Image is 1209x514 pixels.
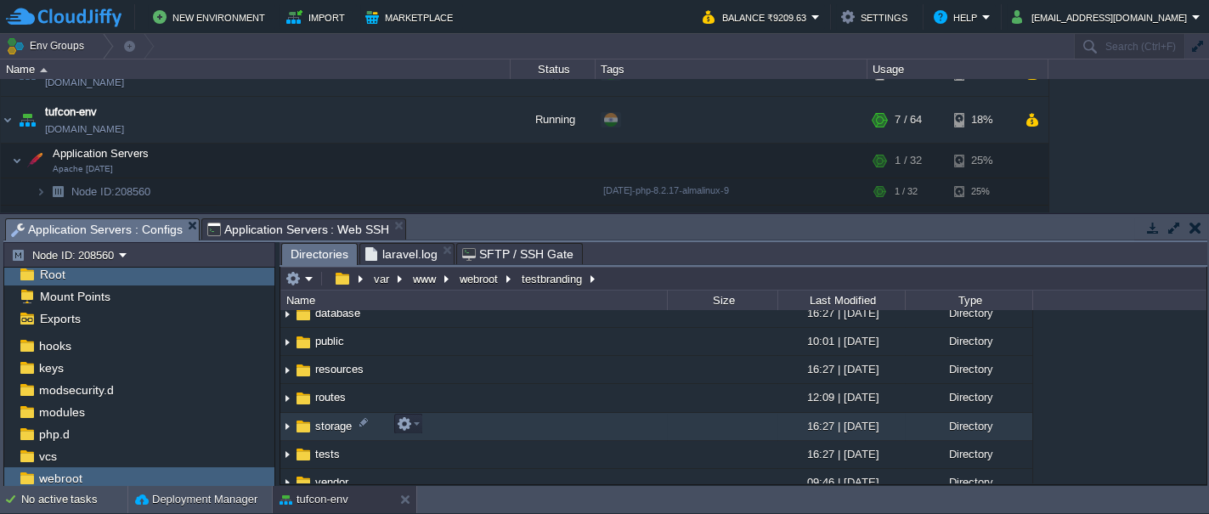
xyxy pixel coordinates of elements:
[294,473,313,492] img: AMDAwAAAACH5BAEAAAAALAAAAAABAAEAAAICRAEAOw==
[905,328,1032,354] div: Directory
[2,59,510,79] div: Name
[46,206,70,232] img: AMDAwAAAACH5BAEAAAAALAAAAAABAAEAAAICRAEAOw==
[46,178,70,205] img: AMDAwAAAACH5BAEAAAAALAAAAAABAAEAAAICRAEAOw==
[934,7,982,27] button: Help
[294,333,313,352] img: AMDAwAAAACH5BAEAAAAALAAAAAABAAEAAAICRAEAOw==
[37,311,83,326] a: Exports
[11,219,183,240] span: Application Servers : Configs
[36,360,66,376] a: keys
[11,247,119,263] button: Node ID: 208560
[779,291,905,310] div: Last Modified
[15,97,39,143] img: AMDAwAAAACH5BAEAAAAALAAAAAABAAEAAAICRAEAOw==
[905,441,1032,467] div: Directory
[313,306,363,320] a: database
[51,147,151,160] a: Application ServersApache [DATE]
[294,445,313,464] img: AMDAwAAAACH5BAEAAAAALAAAAAABAAEAAAICRAEAOw==
[153,7,270,27] button: New Environment
[6,7,121,28] img: CloudJiffy
[895,144,922,178] div: 1 / 32
[45,74,124,91] a: [DOMAIN_NAME]
[907,291,1032,310] div: Type
[36,426,72,442] a: php.d
[294,417,313,436] img: AMDAwAAAACH5BAEAAAAALAAAAAABAAEAAAICRAEAOw==
[286,7,350,27] button: Import
[462,244,573,264] span: SFTP / SSH Gate
[12,144,22,178] img: AMDAwAAAACH5BAEAAAAALAAAAAABAAEAAAICRAEAOw==
[313,475,351,489] span: vendor
[777,356,905,382] div: 16:27 | [DATE]
[291,244,348,265] span: Directories
[777,328,905,354] div: 10:01 | [DATE]
[23,144,47,178] img: AMDAwAAAACH5BAEAAAAALAAAAAABAAEAAAICRAEAOw==
[359,243,455,264] li: /var/www/webroot/testbranding/storage/logs/laravel.log
[294,361,313,380] img: AMDAwAAAACH5BAEAAAAALAAAAAABAAEAAAICRAEAOw==
[313,334,347,348] span: public
[365,244,438,264] span: laravel.log
[280,267,1206,291] input: Click to enter the path
[410,271,440,286] button: www
[36,206,46,232] img: AMDAwAAAACH5BAEAAAAALAAAAAABAAEAAAICRAEAOw==
[36,404,88,420] span: modules
[280,301,294,327] img: AMDAwAAAACH5BAEAAAAALAAAAAABAAEAAAICRAEAOw==
[1012,7,1192,27] button: [EMAIL_ADDRESS][DOMAIN_NAME]
[777,469,905,495] div: 09:46 | [DATE]
[36,471,85,486] a: webroot
[6,34,90,58] button: Env Groups
[282,291,667,310] div: Name
[70,184,153,199] span: 208560
[294,305,313,324] img: AMDAwAAAACH5BAEAAAAALAAAAAABAAEAAAICRAEAOw==
[53,164,113,174] span: Apache [DATE]
[954,144,1009,178] div: 25%
[868,59,1048,79] div: Usage
[954,97,1009,143] div: 18%
[905,300,1032,326] div: Directory
[37,267,68,282] span: Root
[313,419,354,433] span: storage
[280,386,294,412] img: AMDAwAAAACH5BAEAAAAALAAAAAABAAEAAAICRAEAOw==
[519,271,586,286] button: testbranding
[45,104,97,121] a: tufcon-env
[135,491,257,508] button: Deployment Manager
[280,357,294,383] img: AMDAwAAAACH5BAEAAAAALAAAAAABAAEAAAICRAEAOw==
[313,447,342,461] a: tests
[40,68,48,72] img: AMDAwAAAACH5BAEAAAAALAAAAAABAAEAAAICRAEAOw==
[703,7,811,27] button: Balance ₹9209.63
[777,441,905,467] div: 16:27 | [DATE]
[207,219,390,240] span: Application Servers : Web SSH
[280,491,348,508] button: tufcon-env
[313,390,348,404] a: routes
[51,146,151,161] span: Application Servers
[895,178,918,205] div: 1 / 32
[777,413,905,439] div: 16:27 | [DATE]
[37,289,113,304] span: Mount Points
[71,185,115,198] span: Node ID:
[280,442,294,468] img: AMDAwAAAACH5BAEAAAAALAAAAAABAAEAAAICRAEAOw==
[1,97,14,143] img: AMDAwAAAACH5BAEAAAAALAAAAAABAAEAAAICRAEAOw==
[371,271,393,286] button: var
[905,356,1032,382] div: Directory
[596,59,867,79] div: Tags
[70,184,153,199] a: Node ID:208560
[280,414,294,440] img: AMDAwAAAACH5BAEAAAAALAAAAAABAAEAAAICRAEAOw==
[70,212,138,226] a: Deployments
[36,178,46,205] img: AMDAwAAAACH5BAEAAAAALAAAAAABAAEAAAICRAEAOw==
[313,362,366,376] a: resources
[457,271,502,286] button: webroot
[36,338,74,353] a: hooks
[669,291,777,310] div: Size
[841,7,912,27] button: Settings
[36,449,59,464] a: vcs
[777,384,905,410] div: 12:09 | [DATE]
[954,178,1009,205] div: 25%
[36,382,116,398] span: modsecurity.d
[280,329,294,355] img: AMDAwAAAACH5BAEAAAAALAAAAAABAAEAAAICRAEAOw==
